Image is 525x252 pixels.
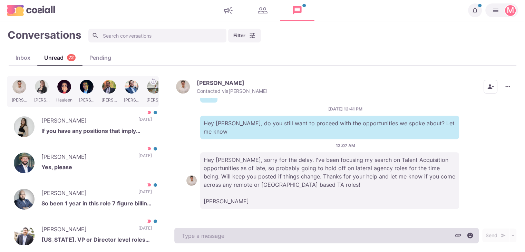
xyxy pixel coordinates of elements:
[14,153,35,173] img: Victor Levin
[41,189,132,199] p: [PERSON_NAME]
[176,79,268,94] button: Alex Belgrade[PERSON_NAME]Contacted via[PERSON_NAME]
[465,230,475,241] button: Select emoji
[507,6,514,14] div: Martin
[41,127,152,137] p: If you have any positions that imply relocation to [GEOGRAPHIC_DATA] and on-site work as a Recrui...
[453,230,463,241] button: Attach files
[484,80,497,94] button: Remove from contacts
[14,225,35,246] img: John Madrigal
[138,189,152,199] p: [DATE]
[328,106,362,112] p: [DATE] 12:41 PM
[501,80,515,94] button: More menu
[41,199,152,210] p: So been 1 year in this role 7 figure billing revenue Do let me know if any leadership roles comes...
[41,235,152,246] p: [US_STATE]. VP or Director level roles working remotely. $200k+ in comp.
[82,54,118,62] div: Pending
[41,225,132,235] p: [PERSON_NAME]
[468,3,482,17] button: Notifications
[37,54,82,62] div: Unread
[138,153,152,163] p: [DATE]
[41,116,132,127] p: [PERSON_NAME]
[200,116,459,139] p: Hey [PERSON_NAME], do you still want to proceed with the opportunities we spoke about? Let me know
[88,29,226,42] input: Search conversations
[14,189,35,210] img: Shrey Sharma
[138,225,152,235] p: [DATE]
[14,116,35,137] img: Sophia Aksenova
[41,163,152,173] p: Yes, please
[482,229,509,242] button: Send
[336,143,355,149] p: 12:07 AM
[7,5,55,16] img: logo
[186,175,197,186] img: Alex Belgrade
[69,55,74,61] p: 72
[176,80,190,94] img: Alex Belgrade
[228,29,261,42] button: Filter
[138,116,152,127] p: [DATE]
[9,54,37,62] div: Inbox
[200,152,459,209] p: Hey [PERSON_NAME], sorry for the delay. I've been focusing my search on Talent Acquisition opport...
[197,79,244,86] p: [PERSON_NAME]
[41,153,132,163] p: [PERSON_NAME]
[8,29,81,41] h1: Conversations
[197,88,268,94] p: Contacted via [PERSON_NAME]
[485,3,518,17] button: Martin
